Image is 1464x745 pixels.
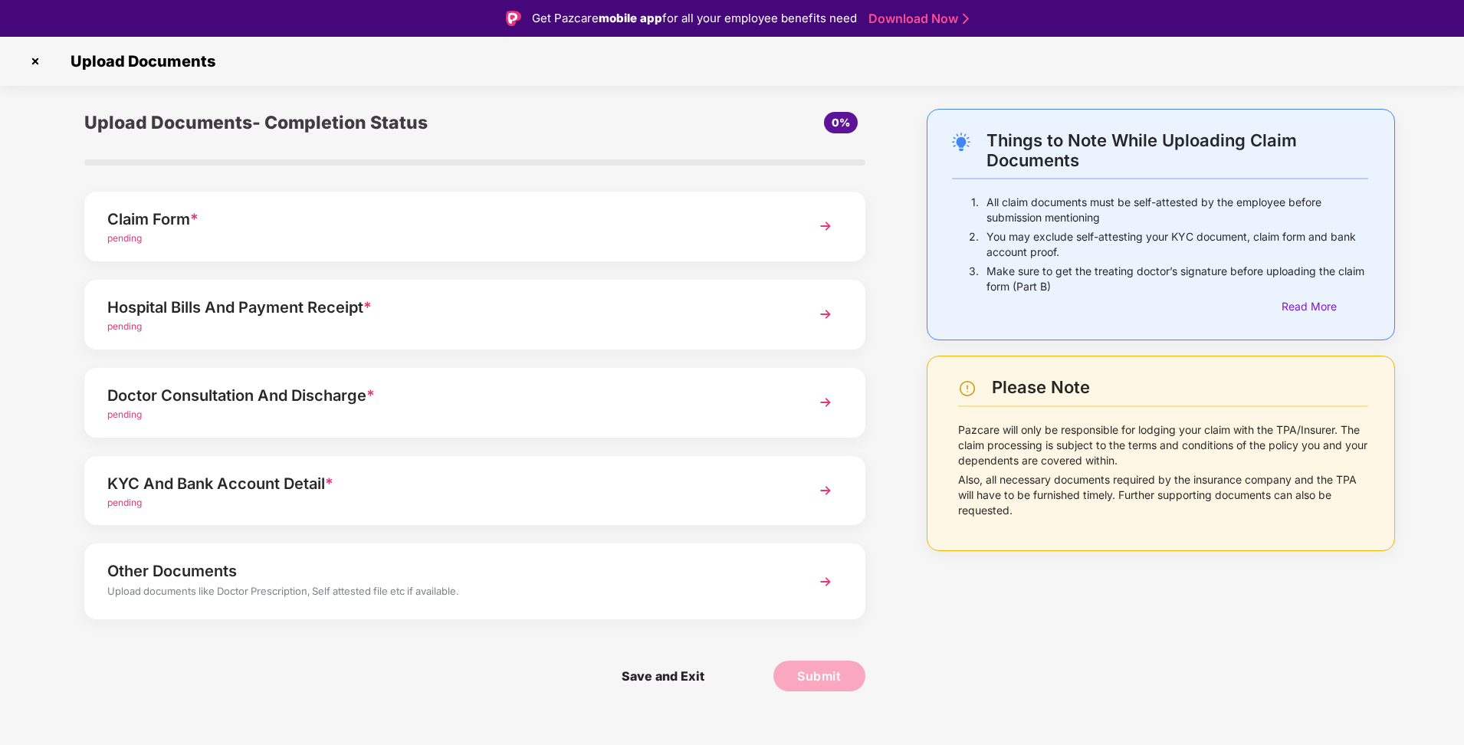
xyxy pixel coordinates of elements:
img: svg+xml;base64,PHN2ZyBpZD0iQ3Jvc3MtMzJ4MzIiIHhtbG5zPSJodHRwOi8vd3d3LnczLm9yZy8yMDAwL3N2ZyIgd2lkdG... [23,49,48,74]
div: Claim Form [107,207,781,231]
strong: mobile app [599,11,662,25]
div: Things to Note While Uploading Claim Documents [986,130,1368,170]
p: Pazcare will only be responsible for lodging your claim with the TPA/Insurer. The claim processin... [958,422,1368,468]
span: pending [107,320,142,332]
span: 0% [832,116,850,129]
div: Get Pazcare for all your employee benefits need [532,9,857,28]
img: svg+xml;base64,PHN2ZyBpZD0iTmV4dCIgeG1sbnM9Imh0dHA6Ly93d3cudzMub3JnLzIwMDAvc3ZnIiB3aWR0aD0iMzYiIG... [812,212,839,240]
p: You may exclude self-attesting your KYC document, claim form and bank account proof. [986,229,1368,260]
span: pending [107,497,142,508]
p: Also, all necessary documents required by the insurance company and the TPA will have to be furni... [958,472,1368,518]
div: Upload Documents- Completion Status [84,109,605,136]
div: Please Note [992,377,1368,398]
div: Read More [1282,298,1368,315]
img: Logo [506,11,521,26]
img: svg+xml;base64,PHN2ZyBpZD0iV2FybmluZ18tXzI0eDI0IiBkYXRhLW5hbWU9Ildhcm5pbmcgLSAyNHgyNCIgeG1sbnM9Im... [958,379,977,398]
p: 2. [969,229,979,260]
span: Upload Documents [55,52,223,71]
div: Other Documents [107,559,781,583]
p: Make sure to get the treating doctor’s signature before uploading the claim form (Part B) [986,264,1368,294]
p: All claim documents must be self-attested by the employee before submission mentioning [986,195,1368,225]
div: Upload documents like Doctor Prescription, Self attested file etc if available. [107,583,781,603]
div: Doctor Consultation And Discharge [107,383,781,408]
span: pending [107,409,142,420]
div: KYC And Bank Account Detail [107,471,781,496]
img: svg+xml;base64,PHN2ZyBpZD0iTmV4dCIgeG1sbnM9Imh0dHA6Ly93d3cudzMub3JnLzIwMDAvc3ZnIiB3aWR0aD0iMzYiIG... [812,300,839,328]
p: 3. [969,264,979,294]
p: 1. [971,195,979,225]
span: Save and Exit [606,661,720,691]
button: Submit [773,661,865,691]
div: Hospital Bills And Payment Receipt [107,295,781,320]
img: svg+xml;base64,PHN2ZyBpZD0iTmV4dCIgeG1sbnM9Imh0dHA6Ly93d3cudzMub3JnLzIwMDAvc3ZnIiB3aWR0aD0iMzYiIG... [812,568,839,596]
a: Download Now [868,11,964,27]
img: svg+xml;base64,PHN2ZyBpZD0iTmV4dCIgeG1sbnM9Imh0dHA6Ly93d3cudzMub3JnLzIwMDAvc3ZnIiB3aWR0aD0iMzYiIG... [812,477,839,504]
img: svg+xml;base64,PHN2ZyBpZD0iTmV4dCIgeG1sbnM9Imh0dHA6Ly93d3cudzMub3JnLzIwMDAvc3ZnIiB3aWR0aD0iMzYiIG... [812,389,839,416]
img: Stroke [963,11,969,27]
img: svg+xml;base64,PHN2ZyB4bWxucz0iaHR0cDovL3d3dy53My5vcmcvMjAwMC9zdmciIHdpZHRoPSIyNC4wOTMiIGhlaWdodD... [952,133,970,151]
span: pending [107,232,142,244]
